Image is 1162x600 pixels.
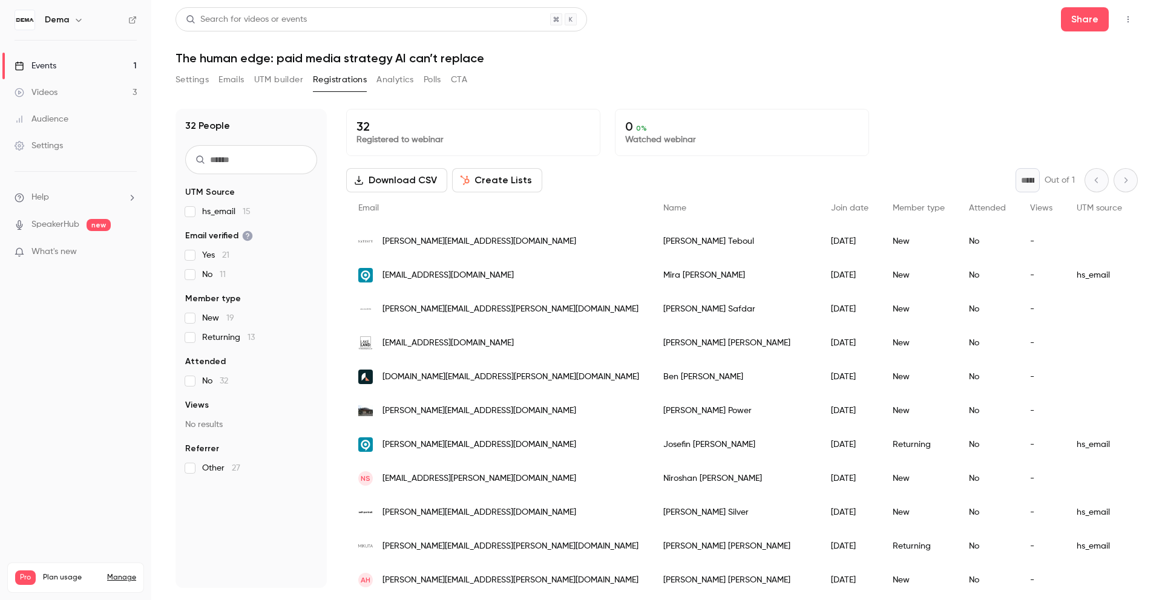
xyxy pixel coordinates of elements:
div: [PERSON_NAME] Silver [651,495,819,529]
div: New [881,326,957,360]
button: Share [1061,7,1109,31]
div: Returning [881,428,957,461]
div: hs_email [1065,529,1134,563]
span: Other [202,462,240,474]
div: Audience [15,113,68,125]
div: [DATE] [819,428,881,461]
div: - [1018,360,1065,394]
span: hs_email [202,206,251,218]
div: hs_email [1065,428,1134,461]
li: help-dropdown-opener [15,191,137,204]
img: asiakastieto.fi [358,268,373,282]
span: Member type [893,204,945,212]
div: No [957,529,1018,563]
img: lakelandleather.co.uk [358,336,373,350]
div: - [1018,394,1065,428]
a: Manage [107,573,136,582]
div: No [957,461,1018,495]
span: Join date [831,204,868,212]
div: No [957,495,1018,529]
span: [DOMAIN_NAME][EMAIL_ADDRESS][PERSON_NAME][DOMAIN_NAME] [382,371,639,383]
div: [DATE] [819,326,881,360]
img: Dema [15,10,34,30]
p: No results [185,419,317,431]
div: New [881,258,957,292]
span: Referrer [185,443,219,455]
div: No [957,292,1018,326]
span: Attended [969,204,1006,212]
p: 32 [356,119,590,134]
div: [DATE] [819,292,881,326]
div: No [957,428,1018,461]
span: [PERSON_NAME][EMAIL_ADDRESS][PERSON_NAME][DOMAIN_NAME] [382,574,638,587]
h6: Dema [45,14,69,26]
span: 27 [232,464,240,472]
span: [PERSON_NAME][EMAIL_ADDRESS][DOMAIN_NAME] [382,405,576,417]
span: UTM source [1077,204,1122,212]
div: [PERSON_NAME] [PERSON_NAME] [651,326,819,360]
p: Registered to webinar [356,134,590,146]
p: Watched webinar [625,134,859,146]
span: [PERSON_NAME][EMAIL_ADDRESS][DOMAIN_NAME] [382,235,576,248]
div: Josefin [PERSON_NAME] [651,428,819,461]
span: [PERSON_NAME][EMAIL_ADDRESS][PERSON_NAME][DOMAIN_NAME] [382,540,638,553]
div: Ben [PERSON_NAME] [651,360,819,394]
span: 15 [243,207,251,216]
div: [DATE] [819,563,881,597]
div: New [881,495,957,529]
div: Returning [881,529,957,563]
div: No [957,326,1018,360]
div: - [1018,224,1065,258]
span: 11 [220,270,226,279]
span: [EMAIL_ADDRESS][DOMAIN_NAME] [382,269,514,282]
span: Help [31,191,49,204]
span: 0 % [636,124,647,132]
span: 21 [222,251,229,259]
div: No [957,360,1018,394]
span: NS [361,473,370,484]
div: - [1018,495,1065,529]
div: No [957,394,1018,428]
span: Pro [15,570,36,585]
div: [DATE] [819,360,881,394]
button: Registrations [313,70,367,90]
img: mikuta.com [358,539,373,553]
span: Member type [185,293,241,305]
div: Niroshan [PERSON_NAME] [651,461,819,495]
div: [DATE] [819,529,881,563]
img: self-portrait.com [358,505,373,520]
button: Settings [176,70,209,90]
span: Yes [202,249,229,261]
div: [DATE] [819,224,881,258]
div: [PERSON_NAME] Teboul [651,224,819,258]
div: [PERSON_NAME] Power [651,394,819,428]
div: - [1018,529,1065,563]
span: Views [185,399,209,411]
span: New [202,312,234,324]
span: [EMAIL_ADDRESS][DOMAIN_NAME] [382,337,514,350]
div: [DATE] [819,258,881,292]
span: [EMAIL_ADDRESS][PERSON_NAME][DOMAIN_NAME] [382,472,576,485]
div: New [881,360,957,394]
img: publicnectar.co.uk [358,370,373,384]
div: [DATE] [819,394,881,428]
div: No [957,224,1018,258]
div: New [881,563,957,597]
div: Events [15,60,56,72]
button: Analytics [376,70,414,90]
div: hs_email [1065,495,1134,529]
div: New [881,224,957,258]
div: - [1018,461,1065,495]
div: [DATE] [819,495,881,529]
div: - [1018,428,1065,461]
iframe: Noticeable Trigger [122,247,137,258]
div: New [881,394,957,428]
div: - [1018,292,1065,326]
span: Plan usage [43,573,100,582]
div: [PERSON_NAME] [PERSON_NAME] [651,529,819,563]
p: Out of 1 [1045,174,1075,186]
div: Settings [15,140,63,152]
button: UTM builder [254,70,303,90]
span: What's new [31,246,77,258]
span: 19 [226,314,234,322]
